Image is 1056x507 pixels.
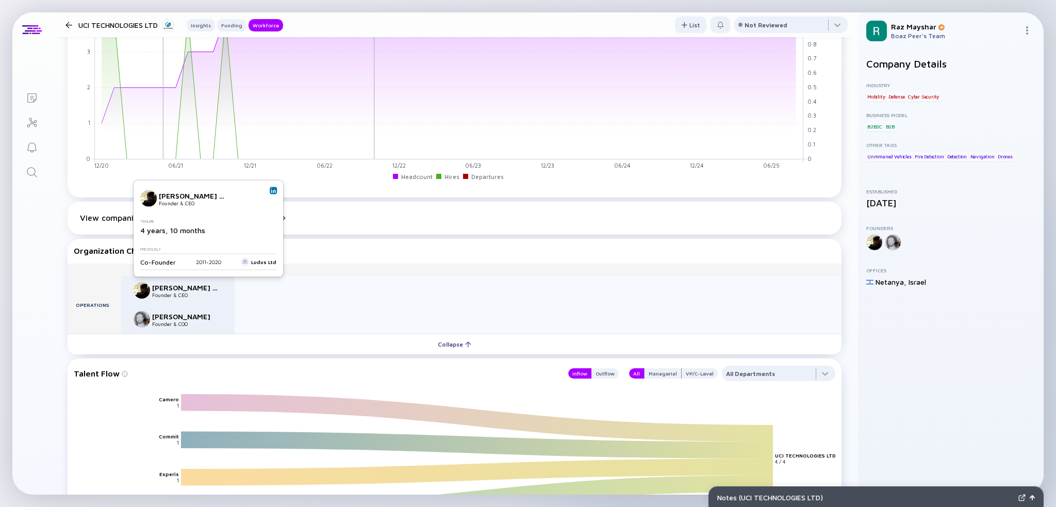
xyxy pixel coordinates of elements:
div: Funding [217,20,246,30]
img: Hagai Katz חגי כץ picture [134,282,150,299]
div: Offices [866,267,1035,273]
tspan: 12/20 [94,162,109,169]
button: Outflow [591,368,619,379]
div: Unmmaned Vehicles [866,151,913,161]
tspan: 0.3 [807,112,816,119]
text: 4 / 4 [775,459,785,465]
tspan: 06/25 [763,162,780,169]
button: Collapse [68,334,841,354]
tspan: 0.8 [807,41,817,47]
div: Other Tags [866,142,1035,148]
tspan: 0.4 [807,98,817,105]
div: Detection [946,151,968,161]
div: Defense [887,91,906,102]
img: Israel Flag [866,279,873,286]
tspan: 2 [87,84,90,90]
img: Hagai Katz חגי כץ picture [140,190,157,207]
tspan: 0.5 [807,84,817,90]
img: Shlomi Scheff picture [134,311,150,328]
div: Insights [187,20,215,30]
tspan: 06/22 [317,162,333,169]
div: Netanya , [876,277,906,286]
h2: Company Details [866,58,1035,70]
button: Inflow [568,368,591,379]
button: List [675,17,706,33]
tspan: 0.6 [807,69,817,76]
div: Fire Detection [914,151,945,161]
div: [PERSON_NAME] חגי כץ [152,283,220,292]
div: [PERSON_NAME] [152,312,220,321]
text: 1 [177,439,179,446]
text: Commit [159,433,179,439]
div: UCI TECHNOLOGIES LTD [78,19,174,31]
tspan: 06/21 [168,162,183,169]
div: Founder & CEO [159,200,227,206]
div: Notes ( UCI TECHNOLOGIES LTD ) [717,493,1014,502]
div: Co-Founder [140,258,176,266]
div: Workforce [249,20,283,30]
img: Expand Notes [1018,494,1026,501]
div: Founder & COO [152,321,220,327]
text: Experis [159,471,179,477]
text: Camero [159,396,179,402]
div: Israel [909,277,926,286]
tspan: 12/21 [244,162,256,169]
img: Menu [1023,26,1031,35]
div: Drones [997,151,1014,161]
a: Investor Map [12,109,51,134]
tspan: 3 [87,48,90,55]
div: 4 years, 10 months [140,226,272,235]
tspan: 12/24 [690,162,704,169]
div: Navigation [969,151,996,161]
div: Industry [866,82,1035,88]
div: Established [866,188,1035,194]
div: Operations [68,276,121,334]
tspan: 0.1 [807,141,815,148]
div: Collapse [432,336,477,352]
div: Talent Flow [74,366,558,381]
div: [DATE] [866,198,1035,208]
div: 2011 - 2020 [196,259,221,265]
div: B2B2C [866,121,883,132]
tspan: 0.7 [807,55,816,62]
div: B2B [885,121,896,132]
tspan: 12/22 [392,162,406,169]
div: Founder & CEO [152,292,220,298]
div: Managerial [645,368,681,379]
img: Raz Profile Picture [866,21,887,41]
a: Lists [12,85,51,109]
div: [PERSON_NAME] חגי כץ [159,191,227,200]
div: Raz Mayshar [891,22,1019,31]
div: Cyber Security [907,91,940,102]
div: Mobility [866,91,886,102]
button: Managerial [644,368,682,379]
div: Founders [121,267,235,273]
button: Workforce [249,19,283,31]
button: All [629,368,644,379]
text: 1 [177,477,179,483]
div: Boaz Peer's Team [891,32,1019,40]
a: Reminders [12,134,51,159]
tspan: 0 [807,155,812,162]
div: Founders [866,225,1035,231]
div: View companies similar to UCI TECHNOLOGIES LTD [80,213,273,222]
a: Search [12,159,51,184]
button: Insights [187,19,215,31]
div: VP/C-Levels [235,267,841,273]
tspan: 06/23 [465,162,481,169]
tspan: 06/24 [614,162,631,169]
img: Open Notes [1030,495,1035,500]
text: 1 [177,402,179,408]
button: VP/C-Level [682,368,718,379]
img: Hagai Katz חגי כץ Linkedin Profile [271,188,276,193]
div: Previously [140,247,272,252]
div: Not Reviewed [745,21,787,29]
tspan: 0 [86,155,90,162]
text: UCI TECHNOLOGIES LTD [775,452,836,459]
tspan: 1 [88,119,90,126]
